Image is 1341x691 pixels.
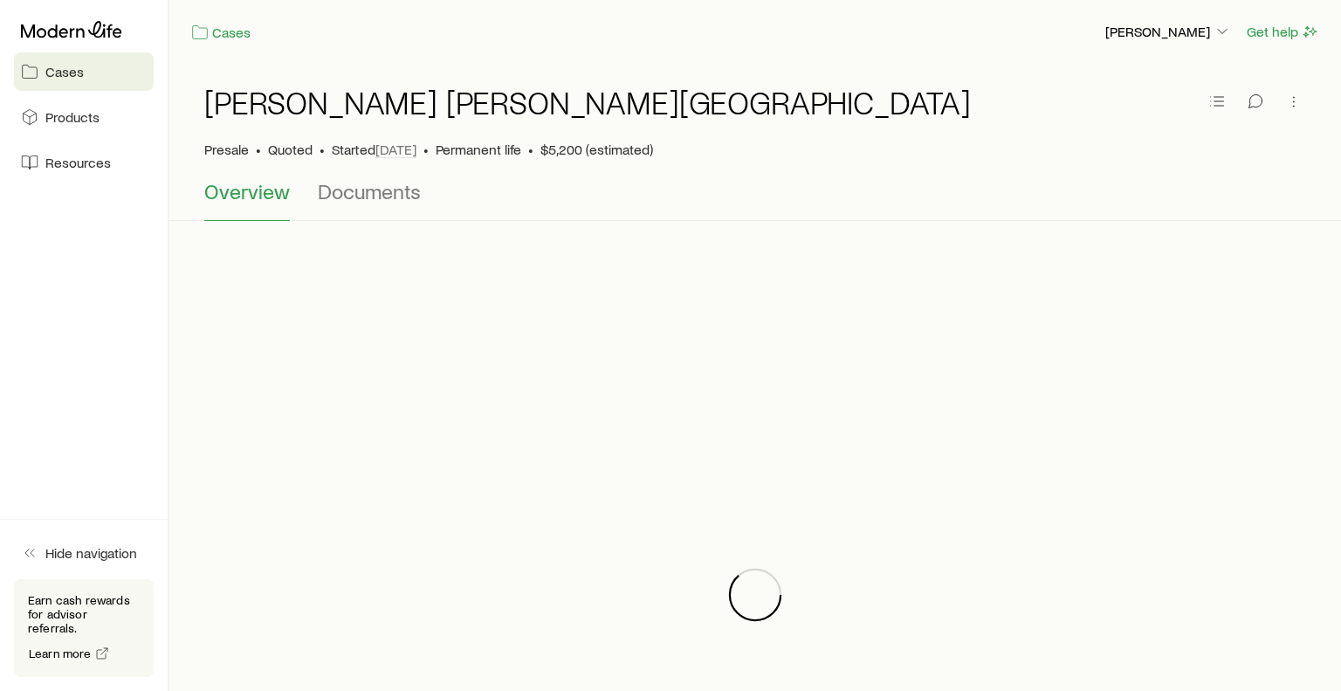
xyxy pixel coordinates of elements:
p: Started [332,141,416,158]
a: Cases [14,52,154,91]
span: Learn more [29,647,92,660]
span: Cases [45,63,84,80]
span: • [423,141,429,158]
span: • [320,141,325,158]
a: Products [14,98,154,136]
a: Cases [190,23,251,43]
span: Products [45,108,100,126]
button: Hide navigation [14,534,154,572]
div: Case details tabs [204,179,1306,221]
span: • [256,141,261,158]
p: Earn cash rewards for advisor referrals. [28,593,140,635]
button: Get help [1246,22,1320,42]
h1: [PERSON_NAME] [PERSON_NAME][GEOGRAPHIC_DATA] [204,85,971,120]
span: Permanent life [436,141,521,158]
span: • [528,141,533,158]
span: Resources [45,154,111,171]
p: [PERSON_NAME] [1105,23,1231,40]
a: Resources [14,143,154,182]
button: [PERSON_NAME] [1104,22,1232,43]
span: Quoted [268,141,313,158]
span: Documents [318,179,421,204]
div: Earn cash rewards for advisor referrals.Learn more [14,579,154,677]
span: Hide navigation [45,544,137,562]
p: Presale [204,141,249,158]
span: [DATE] [375,141,416,158]
span: Overview [204,179,290,204]
span: $5,200 (estimated) [540,141,653,158]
